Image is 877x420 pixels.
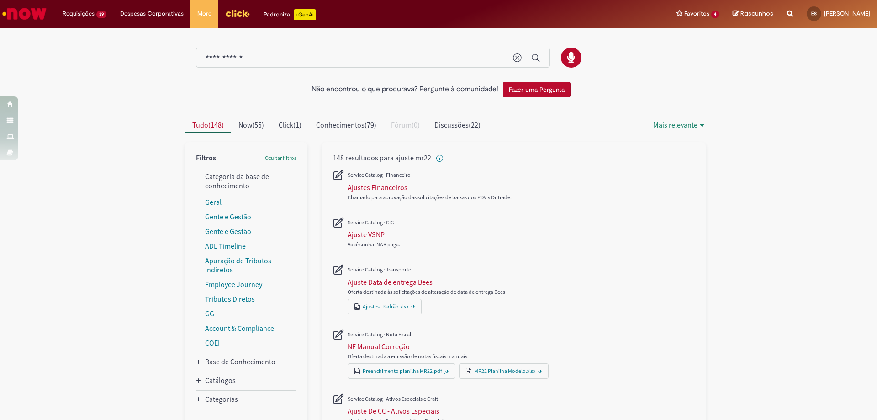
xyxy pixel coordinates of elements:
[733,10,773,18] a: Rascunhos
[264,9,316,20] div: Padroniza
[63,9,95,18] span: Requisições
[312,85,498,94] h2: Não encontrou o que procurava? Pergunte à comunidade!
[684,9,709,18] span: Favoritos
[811,11,817,16] span: ES
[740,9,773,18] span: Rascunhos
[294,9,316,20] p: +GenAi
[1,5,48,23] img: ServiceNow
[503,82,571,97] button: Fazer uma Pergunta
[711,11,719,18] span: 4
[120,9,184,18] span: Despesas Corporativas
[96,11,106,18] span: 39
[824,10,870,17] span: [PERSON_NAME]
[197,9,211,18] span: More
[225,6,250,20] img: click_logo_yellow_360x200.png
